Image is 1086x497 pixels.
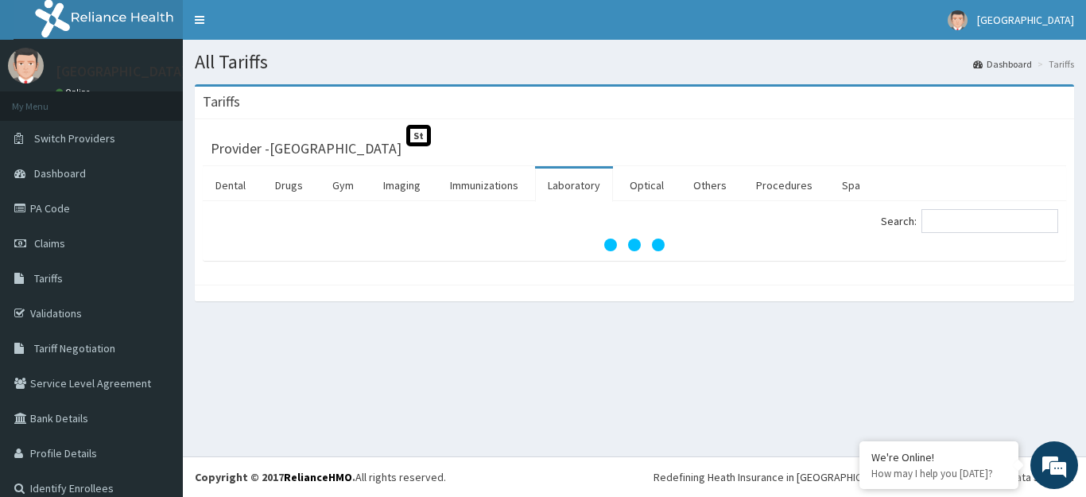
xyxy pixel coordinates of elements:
a: Optical [617,169,677,202]
span: Switch Providers [34,131,115,146]
a: Procedures [743,169,825,202]
div: Redefining Heath Insurance in [GEOGRAPHIC_DATA] using Telemedicine and Data Science! [654,469,1074,485]
input: Search: [921,209,1058,233]
img: User Image [948,10,968,30]
a: Dental [203,169,258,202]
span: Tariff Negotiation [34,341,115,355]
a: Spa [829,169,873,202]
span: St [406,125,431,146]
a: Gym [320,169,367,202]
a: Drugs [262,169,316,202]
a: RelianceHMO [284,470,352,484]
h1: All Tariffs [195,52,1074,72]
a: Laboratory [535,169,613,202]
div: We're Online! [871,450,1006,464]
a: Imaging [370,169,433,202]
label: Search: [881,209,1058,233]
a: Online [56,87,94,98]
a: Immunizations [437,169,531,202]
a: Others [681,169,739,202]
footer: All rights reserved. [183,456,1086,497]
h3: Provider - [GEOGRAPHIC_DATA] [211,142,401,156]
img: User Image [8,48,44,83]
h3: Tariffs [203,95,240,109]
a: Dashboard [973,57,1032,71]
span: Claims [34,236,65,250]
li: Tariffs [1034,57,1074,71]
span: [GEOGRAPHIC_DATA] [977,13,1074,27]
p: How may I help you today? [871,467,1006,480]
span: Dashboard [34,166,86,181]
p: [GEOGRAPHIC_DATA] [56,64,187,79]
span: Tariffs [34,271,63,285]
strong: Copyright © 2017 . [195,470,355,484]
svg: audio-loading [603,213,666,277]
